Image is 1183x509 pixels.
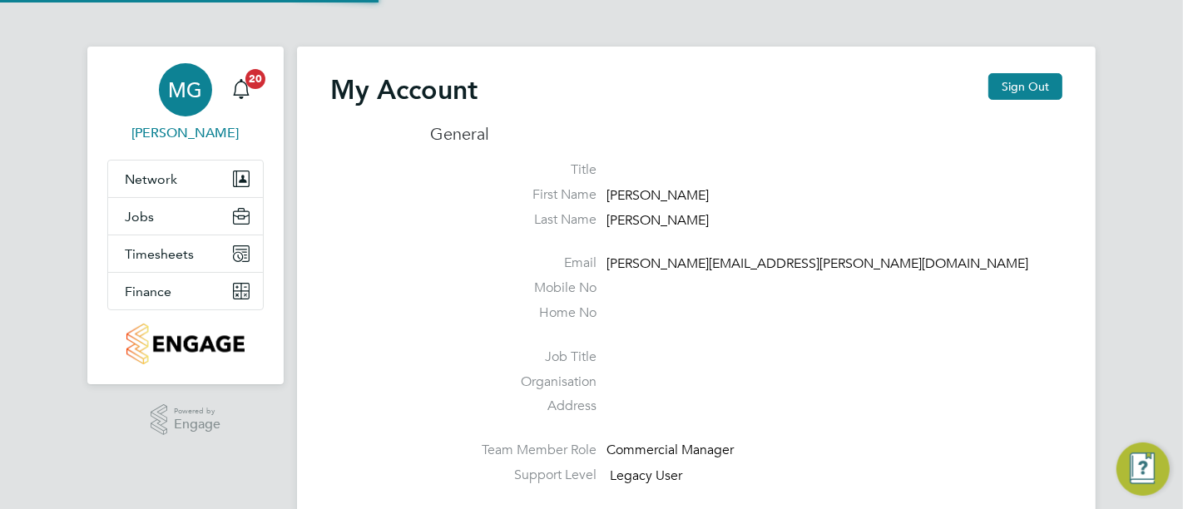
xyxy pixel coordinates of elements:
button: Finance [108,273,263,309]
div: Commercial Manager [606,442,765,459]
a: Go to home page [107,324,264,364]
span: 20 [245,69,265,89]
span: [PERSON_NAME] [606,212,709,229]
h2: My Account [330,73,478,106]
span: Jobs [125,209,154,225]
nav: Main navigation [87,47,284,384]
span: Engage [174,418,220,432]
span: [PERSON_NAME][EMAIL_ADDRESS][PERSON_NAME][DOMAIN_NAME] [606,256,1028,273]
button: Network [108,161,263,197]
span: [PERSON_NAME] [606,187,709,204]
label: First Name [430,186,596,204]
h3: General [430,123,1062,145]
span: Network [125,171,177,187]
a: Powered byEngage [151,404,221,436]
button: Timesheets [108,235,263,272]
a: MG[PERSON_NAME] [107,63,264,143]
img: countryside-properties-logo-retina.png [126,324,244,364]
label: Last Name [430,211,596,229]
label: Team Member Role [430,442,596,459]
label: Address [430,398,596,415]
label: Job Title [430,348,596,366]
button: Engage Resource Center [1116,442,1170,496]
span: Timesheets [125,246,194,262]
label: Home No [430,304,596,322]
label: Mobile No [430,279,596,297]
button: Jobs [108,198,263,235]
label: Support Level [430,467,596,484]
a: 20 [225,63,258,116]
button: Sign Out [988,73,1062,100]
span: Finance [125,284,171,299]
span: Legacy User [610,467,682,484]
span: MG [169,79,203,101]
label: Organisation [430,373,596,391]
label: Title [430,161,596,179]
label: Email [430,254,596,272]
span: Myles Godbold [107,123,264,143]
span: Powered by [174,404,220,418]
